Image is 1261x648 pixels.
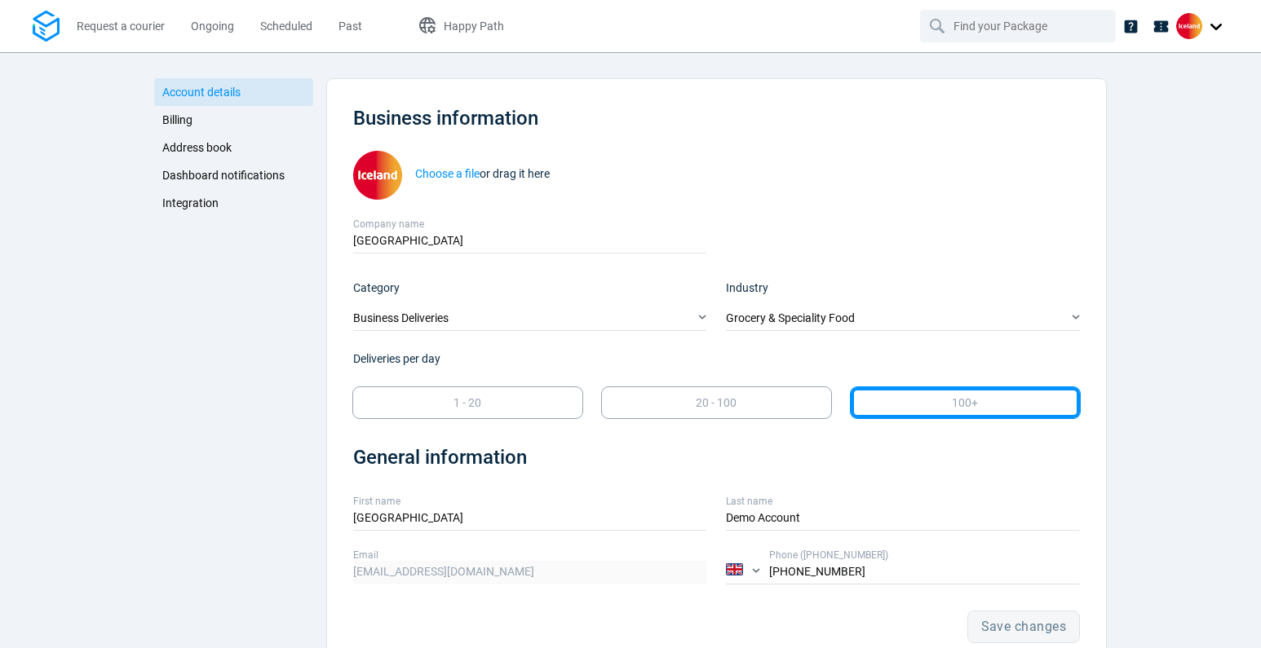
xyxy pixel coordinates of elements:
span: Happy Path [444,20,504,33]
img: Logo [33,11,60,42]
span: Scheduled [260,20,312,33]
p: 1 - 20 [454,395,481,412]
span: Billing [162,113,192,126]
label: Last name [726,494,1080,509]
label: Company name [353,217,707,231]
span: Integration [162,196,219,209]
img: User uploaded content [353,151,402,200]
div: Business Deliveries [353,307,707,331]
span: Request a courier [77,20,165,33]
label: Phone ([PHONE_NUMBER]) [769,548,1080,562]
a: Billing [154,106,313,134]
p: Deliveries per day [353,350,1080,368]
a: Dashboard notifications [154,161,313,189]
img: Client [1176,13,1202,39]
a: Address book [154,134,313,161]
span: Business information [353,107,538,130]
a: Account details [154,78,313,106]
span: Industry [726,281,768,294]
span: Dashboard notifications [162,169,285,182]
span: Ongoing [191,20,234,33]
img: Country flag [726,563,743,575]
p: 100+ [952,395,978,412]
label: First name [353,494,707,509]
span: Past [338,20,362,33]
label: Email [353,548,707,562]
span: General information [353,446,527,469]
span: Category [353,281,400,294]
span: or drag it here [415,167,550,180]
a: Integration [154,189,313,217]
input: Find your Package [953,11,1086,42]
span: Address book [162,141,232,154]
span: Account details [162,86,241,99]
div: Grocery & Speciality Food [726,307,1080,331]
p: 20 - 100 [696,395,737,412]
strong: Choose a file [415,167,480,180]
